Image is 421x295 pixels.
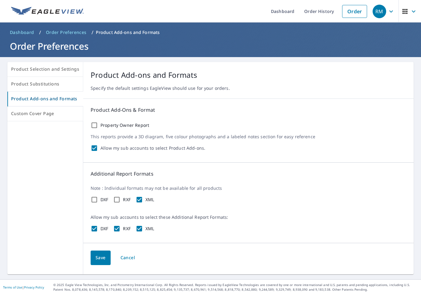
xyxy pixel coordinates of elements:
[91,170,406,177] p: Additional Report Formats
[100,226,108,231] label: DXF
[91,185,406,191] p: Note : Individual formats may not be available for all products
[91,106,406,114] p: Product Add-Ons & Format
[91,214,406,220] p: Allow my sub accounts to select these Additional Report Formats:
[11,80,79,88] span: Product Substitutions
[123,197,130,202] label: RXF
[342,5,367,18] a: Order
[39,29,41,36] li: /
[145,197,154,202] label: XML
[11,65,79,73] span: Product Selection and Settings
[46,29,87,35] span: Order Preferences
[11,110,79,118] span: Custom Cover Page
[3,285,22,289] a: Terms of Use
[43,27,89,37] a: Order Preferences
[145,226,154,231] label: XML
[91,69,406,81] p: Product Add-ons and Formats
[96,254,106,262] span: Save
[123,226,130,231] label: RXF
[7,40,414,52] h1: Order Preferences
[100,197,108,202] label: DXF
[10,29,34,35] span: Dashboard
[91,134,406,139] p: This reports provide a 3D diagram, five colour photographs and a labeled notes section for easy r...
[92,29,93,36] li: /
[115,251,140,265] button: Cancel
[96,29,160,35] p: Product Add-ons and Formats
[53,283,418,292] p: © 2025 Eagle View Technologies, Inc. and Pictometry International Corp. All Rights Reserved. Repo...
[11,95,80,103] span: Product Add-ons and Formats
[91,85,406,91] p: Specify the default settings EagleView should use for your orders.
[3,285,44,289] p: |
[24,285,44,289] a: Privacy Policy
[11,7,84,16] img: EV Logo
[7,27,37,37] a: Dashboard
[100,123,149,128] label: Property Owner Report
[121,254,135,262] span: Cancel
[373,5,386,18] div: RM
[7,62,83,121] div: tab-list
[7,27,414,37] nav: breadcrumb
[91,251,111,265] button: Save
[100,145,205,151] label: Allow my sub accounts to select Product Add-ons.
